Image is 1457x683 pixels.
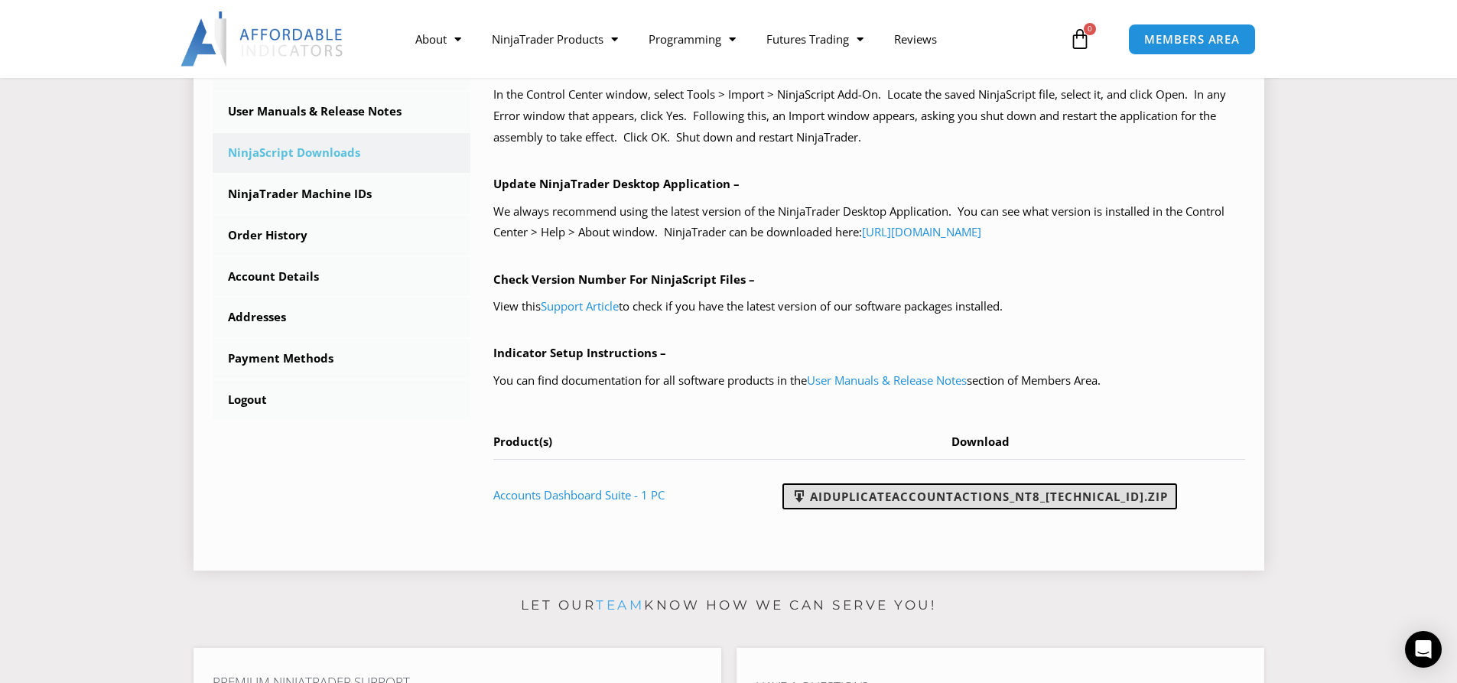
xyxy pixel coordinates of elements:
[180,11,345,67] img: LogoAI | Affordable Indicators – NinjaTrader
[493,345,666,360] b: Indicator Setup Instructions –
[194,594,1264,618] p: Let our know how we can serve you!
[751,21,879,57] a: Futures Trading
[541,298,619,314] a: Support Article
[213,298,471,337] a: Addresses
[213,133,471,173] a: NinjaScript Downloads
[1144,34,1240,45] span: MEMBERS AREA
[493,487,665,502] a: Accounts Dashboard Suite - 1 PC
[782,483,1177,509] a: AIDuplicateAccountActions_NT8_[TECHNICAL_ID].zip
[493,370,1245,392] p: You can find documentation for all software products in the section of Members Area.
[213,380,471,420] a: Logout
[1405,631,1442,668] div: Open Intercom Messenger
[213,174,471,214] a: NinjaTrader Machine IDs
[807,372,967,388] a: User Manuals & Release Notes
[493,84,1245,148] p: In the Control Center window, select Tools > Import > NinjaScript Add-On. Locate the saved NinjaS...
[400,21,1065,57] nav: Menu
[493,434,552,449] span: Product(s)
[400,21,476,57] a: About
[493,272,755,287] b: Check Version Number For NinjaScript Files –
[951,434,1010,449] span: Download
[493,176,740,191] b: Update NinjaTrader Desktop Application –
[213,50,471,420] nav: Account pages
[879,21,952,57] a: Reviews
[862,224,981,239] a: [URL][DOMAIN_NAME]
[493,296,1245,317] p: View this to check if you have the latest version of our software packages installed.
[213,339,471,379] a: Payment Methods
[213,216,471,255] a: Order History
[596,597,644,613] a: team
[633,21,751,57] a: Programming
[476,21,633,57] a: NinjaTrader Products
[213,257,471,297] a: Account Details
[1084,23,1096,35] span: 0
[1128,24,1256,55] a: MEMBERS AREA
[1046,17,1114,61] a: 0
[493,201,1245,244] p: We always recommend using the latest version of the NinjaTrader Desktop Application. You can see ...
[213,92,471,132] a: User Manuals & Release Notes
